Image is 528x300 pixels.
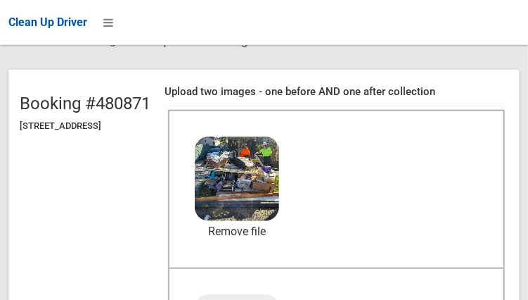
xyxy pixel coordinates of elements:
[8,12,87,33] a: Clean Up Driver
[8,15,87,29] span: Clean Up Driver
[195,221,279,242] a: Remove file
[20,94,150,113] h2: Booking #480871
[165,86,508,98] h4: Upload two images - one before AND one after collection
[20,121,150,131] h5: [STREET_ADDRESS]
